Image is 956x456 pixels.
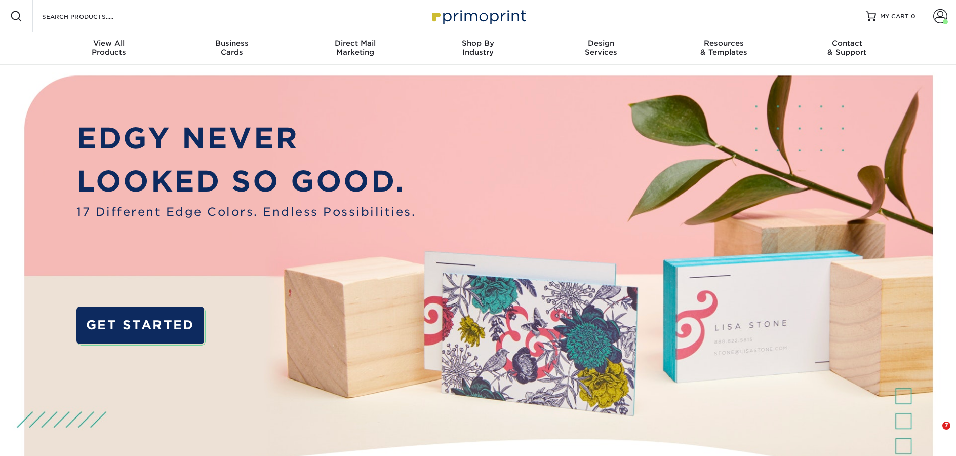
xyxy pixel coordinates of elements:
div: Services [539,39,662,57]
a: BusinessCards [171,32,294,65]
div: Products [48,39,171,57]
span: Contact [785,39,908,48]
span: Resources [662,39,785,48]
div: Cards [171,39,294,57]
a: Resources& Templates [662,32,785,65]
a: GET STARTED [76,307,204,345]
span: 17 Different Edge Colors. Endless Possibilities. [76,203,416,220]
a: DesignServices [539,32,662,65]
span: Shop By [417,39,540,48]
span: 0 [911,13,915,20]
img: Primoprint [427,5,529,27]
span: View All [48,39,171,48]
div: Industry [417,39,540,57]
a: View AllProducts [48,32,171,65]
span: MY CART [880,12,909,21]
input: SEARCH PRODUCTS..... [41,10,140,22]
a: Direct MailMarketing [294,32,417,65]
p: EDGY NEVER [76,117,416,160]
div: Marketing [294,39,417,57]
span: Business [171,39,294,48]
span: Direct Mail [294,39,417,48]
iframe: Intercom live chat [922,422,946,446]
div: & Templates [662,39,785,57]
div: & Support [785,39,908,57]
a: Shop ByIndustry [417,32,540,65]
a: Contact& Support [785,32,908,65]
p: LOOKED SO GOOD. [76,160,416,203]
iframe: Google Customer Reviews [3,425,86,452]
span: 7 [942,422,950,430]
span: Design [539,39,662,48]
